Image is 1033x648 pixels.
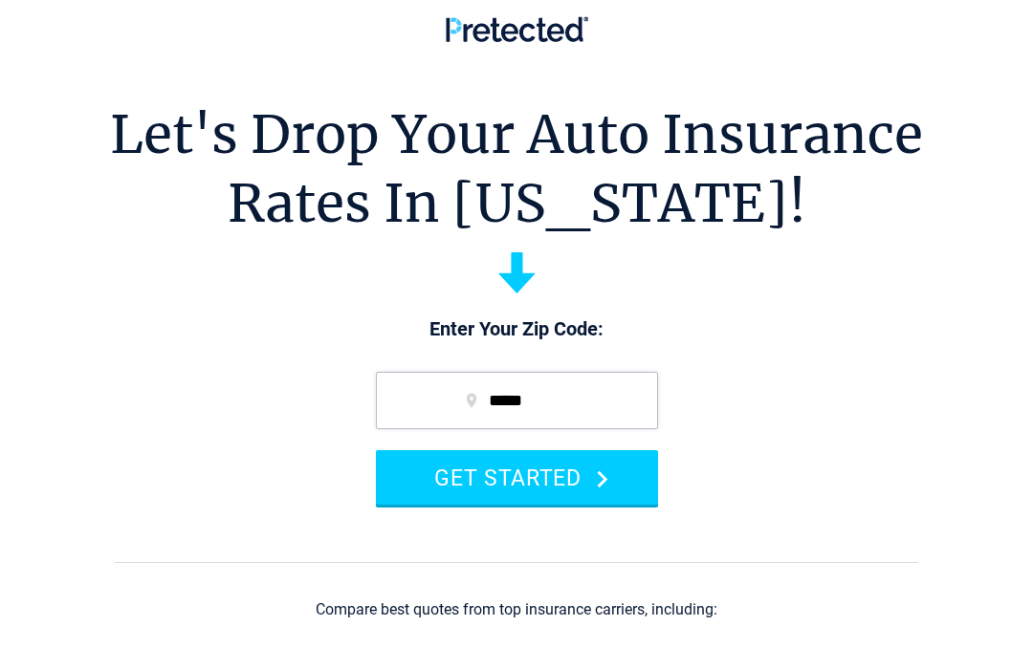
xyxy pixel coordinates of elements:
p: Enter Your Zip Code: [357,316,677,343]
input: zip code [376,372,658,429]
button: GET STARTED [376,450,658,505]
div: Compare best quotes from top insurance carriers, including: [316,601,717,618]
img: Pretected Logo [446,16,588,42]
h1: Let's Drop Your Auto Insurance Rates In [US_STATE]! [110,100,923,238]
